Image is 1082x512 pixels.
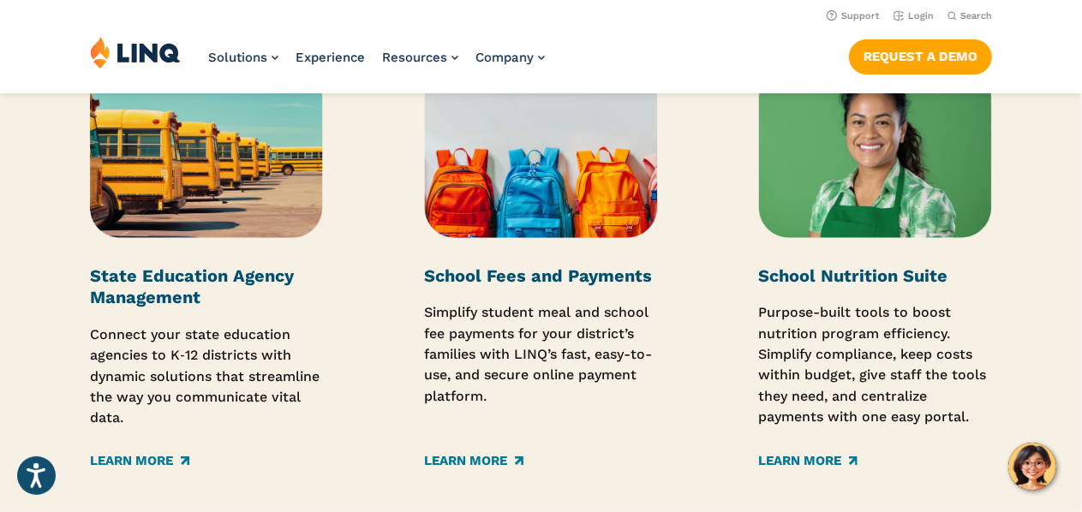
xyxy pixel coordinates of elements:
nav: Button Navigation [849,36,992,74]
button: Open Search Bar [947,9,992,22]
a: Request a Demo [849,39,992,74]
a: Solutions [208,50,278,65]
strong: State Education Agency Management [90,265,294,308]
strong: School Nutrition Suite [759,265,948,286]
a: Resources [382,50,458,65]
a: Learn More [90,452,188,471]
span: Company [475,50,534,65]
img: State Thumbnail [90,68,323,238]
span: Solutions [208,50,267,65]
nav: Primary Navigation [208,36,545,92]
a: Login [894,10,934,21]
p: Connect your state education agencies to K‑12 districts with dynamic solutions that streamline th... [90,324,323,429]
a: Company [475,50,545,65]
p: Simplify student meal and school fee payments for your district’s families with LINQ’s fast, easy... [424,302,657,428]
a: Learn More [759,452,858,471]
span: Resources [382,50,447,65]
a: Experience [296,50,365,65]
img: LINQ | K‑12 Software [90,36,181,68]
span: Search [960,10,992,21]
p: Purpose-built tools to boost nutrition program efficiency. Simplify compliance, keep costs within... [759,302,992,428]
a: Support [827,10,880,21]
img: Payments Thumbnail [424,68,657,238]
strong: School Fees and Payments [424,265,652,286]
button: Hello, have a question? Let’s chat. [1008,443,1056,491]
img: School Nutrition Suite [759,68,992,238]
a: Learn More [424,452,523,471]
